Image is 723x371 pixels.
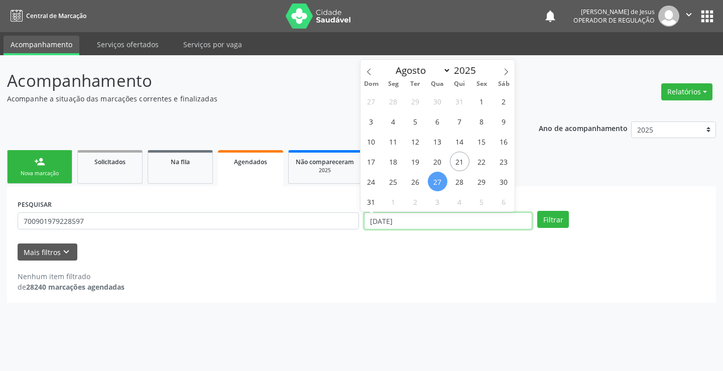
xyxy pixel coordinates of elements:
button:  [679,6,698,27]
span: Agosto 4, 2025 [384,111,403,131]
span: Na fila [171,158,190,166]
span: Ter [404,81,426,87]
span: Julho 28, 2025 [384,91,403,111]
button: Filtrar [537,211,569,228]
select: Month [391,63,451,77]
div: [PERSON_NAME] de Jesus [573,8,655,16]
input: Nome, CNS [18,212,359,229]
span: Agosto 25, 2025 [384,172,403,191]
span: Agosto 16, 2025 [494,132,514,151]
div: de [18,282,125,292]
span: Agosto 1, 2025 [472,91,492,111]
label: PESQUISAR [18,197,52,212]
i: keyboard_arrow_down [61,246,72,258]
span: Agosto 5, 2025 [406,111,425,131]
span: Agosto 26, 2025 [406,172,425,191]
div: Nenhum item filtrado [18,271,125,282]
span: Sex [470,81,493,87]
img: img [658,6,679,27]
i:  [683,9,694,20]
span: Agosto 23, 2025 [494,152,514,171]
span: Agosto 30, 2025 [494,172,514,191]
button: Relatórios [661,83,712,100]
span: Agosto 18, 2025 [384,152,403,171]
span: Central de Marcação [26,12,86,20]
div: person_add [34,156,45,167]
input: Selecione um intervalo [364,212,532,229]
span: Agosto 28, 2025 [450,172,469,191]
span: Setembro 5, 2025 [472,192,492,211]
span: Setembro 1, 2025 [384,192,403,211]
a: Serviços por vaga [176,36,249,53]
span: Agosto 19, 2025 [406,152,425,171]
span: Agosto 7, 2025 [450,111,469,131]
span: Não compareceram [296,158,354,166]
span: Qua [426,81,448,87]
span: Agosto 10, 2025 [361,132,381,151]
span: Dom [360,81,383,87]
a: Acompanhamento [4,36,79,55]
span: Julho 31, 2025 [450,91,469,111]
span: Sáb [493,81,515,87]
span: Agosto 31, 2025 [361,192,381,211]
span: Setembro 3, 2025 [428,192,447,211]
span: Agosto 22, 2025 [472,152,492,171]
button: notifications [543,9,557,23]
span: Agosto 15, 2025 [472,132,492,151]
a: Serviços ofertados [90,36,166,53]
span: Agosto 2, 2025 [494,91,514,111]
span: Julho 27, 2025 [361,91,381,111]
span: Julho 30, 2025 [428,91,447,111]
span: Agosto 13, 2025 [428,132,447,151]
span: Agosto 20, 2025 [428,152,447,171]
p: Ano de acompanhamento [539,121,628,134]
strong: 28240 marcações agendadas [26,282,125,292]
span: Agosto 29, 2025 [472,172,492,191]
div: 2025 [296,167,354,174]
span: Setembro 4, 2025 [450,192,469,211]
span: Agosto 17, 2025 [361,152,381,171]
p: Acompanhamento [7,68,503,93]
span: Agosto 3, 2025 [361,111,381,131]
span: Qui [448,81,470,87]
span: Solicitados [94,158,126,166]
div: Nova marcação [15,170,65,177]
p: Acompanhe a situação das marcações correntes e finalizadas [7,93,503,104]
span: Agosto 21, 2025 [450,152,469,171]
span: Agosto 8, 2025 [472,111,492,131]
span: Agosto 9, 2025 [494,111,514,131]
span: Julho 29, 2025 [406,91,425,111]
span: Agosto 27, 2025 [428,172,447,191]
span: Setembro 6, 2025 [494,192,514,211]
span: Agosto 12, 2025 [406,132,425,151]
span: Agosto 24, 2025 [361,172,381,191]
span: Operador de regulação [573,16,655,25]
input: Year [451,64,484,77]
a: Central de Marcação [7,8,86,24]
button: apps [698,8,716,25]
span: Agendados [234,158,267,166]
span: Agosto 6, 2025 [428,111,447,131]
span: Setembro 2, 2025 [406,192,425,211]
button: Mais filtroskeyboard_arrow_down [18,243,77,261]
span: Seg [382,81,404,87]
span: Agosto 11, 2025 [384,132,403,151]
span: Agosto 14, 2025 [450,132,469,151]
